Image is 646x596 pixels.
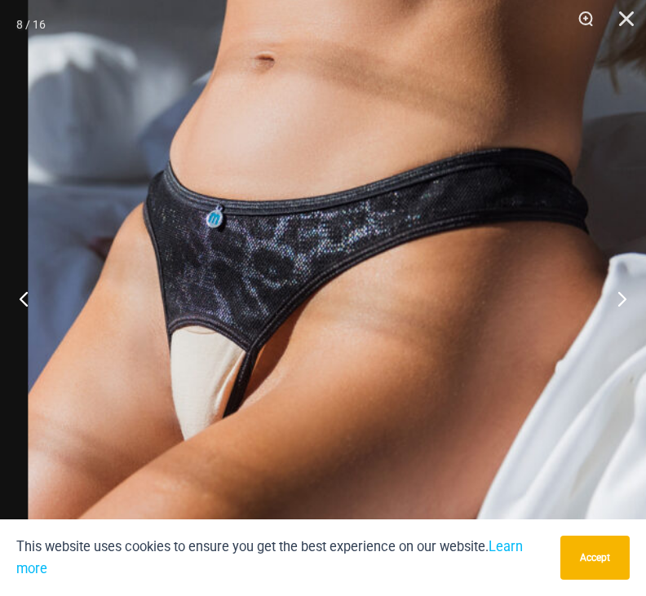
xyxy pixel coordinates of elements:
[585,258,646,339] button: Next
[16,12,46,37] div: 8 / 16
[16,539,523,576] a: Learn more
[560,536,630,580] button: Accept
[16,536,548,580] p: This website uses cookies to ensure you get the best experience on our website.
